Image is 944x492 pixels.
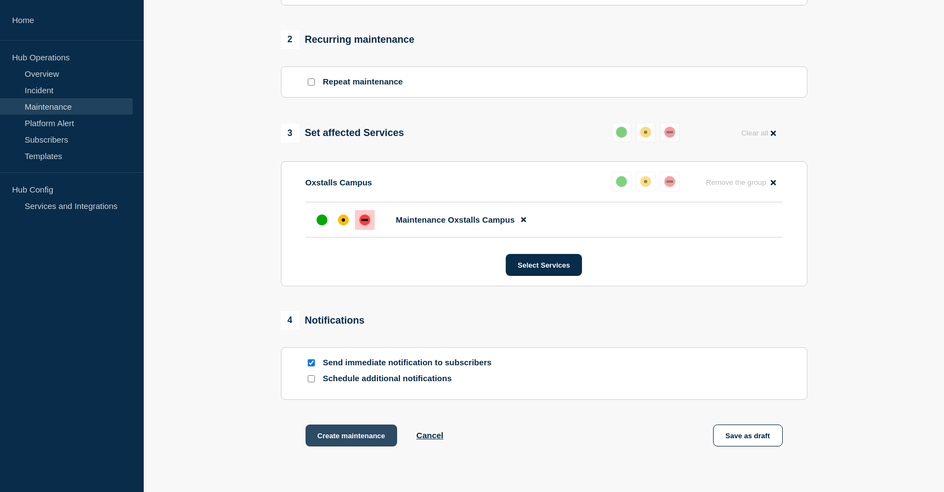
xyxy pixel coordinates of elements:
p: Oxstalls Campus [306,178,372,187]
input: Schedule additional notifications [308,375,315,382]
button: affected [636,122,655,142]
button: Create maintenance [306,425,398,446]
button: up [612,172,631,191]
div: affected [640,176,651,187]
div: down [664,176,675,187]
span: 3 [281,124,299,143]
p: Schedule additional notifications [323,374,499,384]
p: Send immediate notification to subscribers [323,358,499,368]
button: up [612,122,631,142]
div: down [664,127,675,138]
div: down [359,214,370,225]
button: down [660,122,680,142]
button: affected [636,172,655,191]
span: Remove the group [706,178,766,186]
span: 2 [281,30,299,49]
span: 4 [281,311,299,330]
p: Repeat maintenance [323,77,403,87]
button: Cancel [416,431,443,440]
span: Maintenance Oxstalls Campus [396,215,515,224]
div: Set affected Services [281,124,404,143]
div: up [616,127,627,138]
button: Select Services [506,254,582,276]
button: Clear all [734,122,782,144]
div: Notifications [281,311,365,330]
div: Recurring maintenance [281,30,415,49]
div: affected [338,214,349,225]
div: up [616,176,627,187]
button: down [660,172,680,191]
button: Remove the group [699,172,783,193]
div: up [316,214,327,225]
input: Repeat maintenance [308,78,315,86]
div: affected [640,127,651,138]
button: Save as draft [713,425,783,446]
input: Send immediate notification to subscribers [308,359,315,366]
